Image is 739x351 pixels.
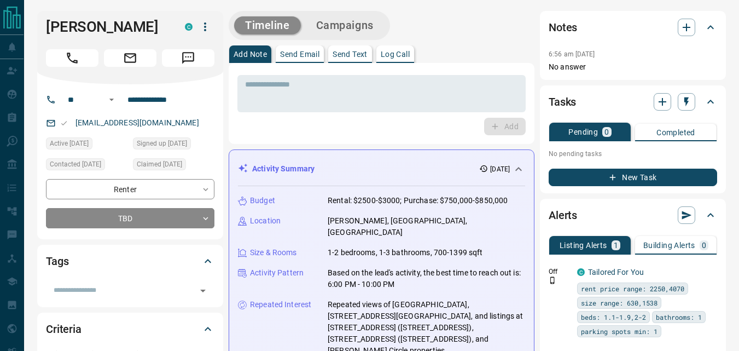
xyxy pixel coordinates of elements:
span: parking spots min: 1 [581,326,657,337]
div: Alerts [549,202,717,228]
p: Listing Alerts [560,241,607,249]
p: Building Alerts [643,241,695,249]
button: Timeline [234,16,301,34]
span: Call [46,49,98,67]
button: Open [195,283,211,298]
p: Based on the lead's activity, the best time to reach out is: 6:00 PM - 10:00 PM [328,267,525,290]
span: rent price range: 2250,4070 [581,283,684,294]
span: Active [DATE] [50,138,89,149]
h2: Tasks [549,93,576,111]
span: beds: 1.1-1.9,2-2 [581,312,646,323]
span: Message [162,49,214,67]
p: Activity Pattern [250,267,304,279]
div: condos.ca [577,268,585,276]
p: Off [549,267,571,277]
span: Email [104,49,156,67]
div: Notes [549,14,717,41]
span: bathrooms: 1 [656,312,702,323]
p: Activity Summary [252,163,315,175]
p: Log Call [381,50,410,58]
div: Criteria [46,316,214,342]
p: Repeated Interest [250,299,311,310]
span: size range: 630,1538 [581,297,657,308]
p: Send Text [333,50,368,58]
p: 0 [604,128,609,136]
p: Completed [656,129,695,136]
div: Tags [46,248,214,274]
p: 1 [614,241,618,249]
button: Campaigns [305,16,385,34]
p: [DATE] [490,164,510,174]
div: Wed Oct 01 2025 [133,158,214,174]
p: Pending [568,128,598,136]
p: Location [250,215,281,227]
button: Open [105,93,118,106]
div: Sat Oct 04 2025 [46,158,127,174]
div: TBD [46,208,214,228]
button: New Task [549,169,717,186]
span: Signed up [DATE] [137,138,187,149]
div: Fri Oct 10 2025 [46,137,127,153]
h2: Notes [549,19,577,36]
h2: Tags [46,252,68,270]
div: Activity Summary[DATE] [238,159,525,179]
span: Contacted [DATE] [50,159,101,170]
div: Wed Oct 01 2025 [133,137,214,153]
p: Rental: $2500-$3000; Purchase: $750,000-$850,000 [328,195,508,206]
p: Size & Rooms [250,247,297,258]
p: 6:56 am [DATE] [549,50,595,58]
p: 0 [702,241,706,249]
div: Tasks [549,89,717,115]
h2: Alerts [549,206,577,224]
h2: Criteria [46,320,82,338]
a: [EMAIL_ADDRESS][DOMAIN_NAME] [75,118,199,127]
svg: Push Notification Only [549,277,556,284]
p: [PERSON_NAME], [GEOGRAPHIC_DATA], [GEOGRAPHIC_DATA] [328,215,525,238]
p: No pending tasks [549,146,717,162]
p: Send Email [280,50,319,58]
a: Tailored For You [588,268,644,277]
h1: [PERSON_NAME] [46,18,168,36]
svg: Email Valid [60,119,68,127]
div: Renter [46,179,214,199]
p: Add Note [234,50,267,58]
p: No answer [549,61,717,73]
div: condos.ca [185,23,193,31]
p: Budget [250,195,275,206]
p: 1-2 bedrooms, 1-3 bathrooms, 700-1399 sqft [328,247,483,258]
span: Claimed [DATE] [137,159,182,170]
